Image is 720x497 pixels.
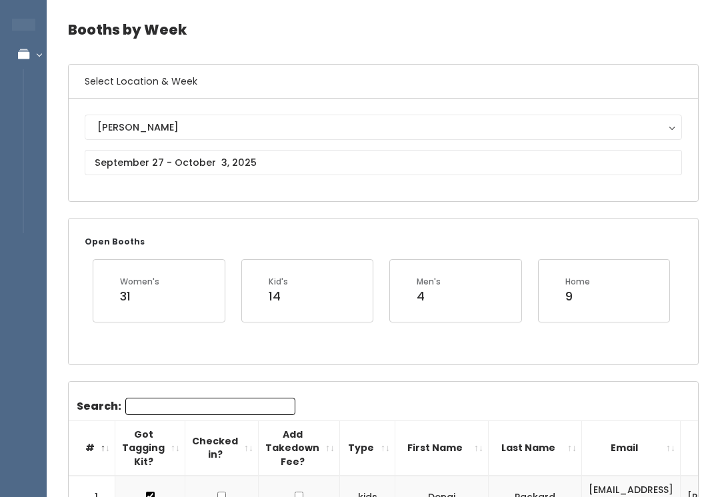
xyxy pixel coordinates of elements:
[259,420,340,476] th: Add Takedown Fee?: activate to sort column ascending
[417,276,441,288] div: Men's
[85,115,682,140] button: [PERSON_NAME]
[395,420,489,476] th: First Name: activate to sort column ascending
[489,420,582,476] th: Last Name: activate to sort column ascending
[115,420,185,476] th: Got Tagging Kit?: activate to sort column ascending
[125,398,295,415] input: Search:
[85,150,682,175] input: September 27 - October 3, 2025
[85,236,145,247] small: Open Booths
[77,398,295,415] label: Search:
[565,276,590,288] div: Home
[269,288,288,305] div: 14
[417,288,441,305] div: 4
[269,276,288,288] div: Kid's
[69,65,698,99] h6: Select Location & Week
[68,11,699,48] h4: Booths by Week
[120,288,159,305] div: 31
[69,420,115,476] th: #: activate to sort column descending
[120,276,159,288] div: Women's
[565,288,590,305] div: 9
[97,120,669,135] div: [PERSON_NAME]
[582,420,681,476] th: Email: activate to sort column ascending
[340,420,395,476] th: Type: activate to sort column ascending
[185,420,259,476] th: Checked in?: activate to sort column ascending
